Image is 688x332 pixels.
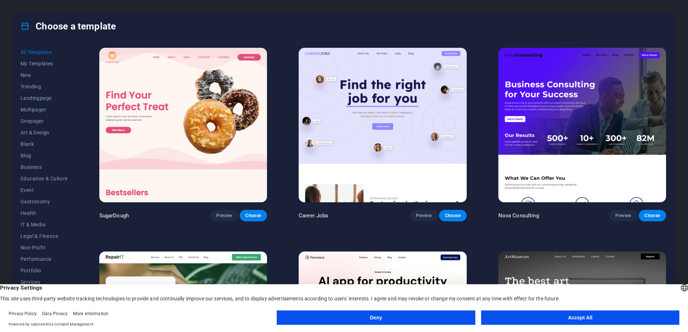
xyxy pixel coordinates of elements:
[21,84,68,89] span: Trending
[21,279,68,285] span: Services
[498,48,666,202] img: Nova Consulting
[211,210,238,221] button: Preview
[21,184,68,196] button: Event
[21,49,68,55] span: All Templates
[21,256,68,262] span: Performance
[21,46,68,58] button: All Templates
[21,265,68,276] button: Portfolio
[21,138,68,150] button: Blank
[21,153,68,158] span: Blog
[644,213,660,218] span: Choose
[445,213,461,218] span: Choose
[21,104,68,115] button: Multipager
[21,150,68,161] button: Blog
[21,210,68,216] span: Health
[498,212,539,219] p: Nova Consulting
[416,213,432,218] span: Preview
[410,210,438,221] button: Preview
[99,212,129,219] p: SugarDough
[21,207,68,219] button: Health
[21,173,68,184] button: Education & Culture
[245,213,261,218] span: Choose
[21,58,68,69] button: My Templates
[21,95,68,101] span: Landingpage
[21,115,68,127] button: Onepager
[21,253,68,265] button: Performance
[21,20,116,32] h4: Choose a template
[615,213,631,218] span: Preview
[299,48,466,202] img: Career Jobs
[216,213,232,218] span: Preview
[21,107,68,112] span: Multipager
[21,233,68,239] span: Legal & Finance
[639,210,666,221] button: Choose
[439,210,466,221] button: Choose
[240,210,267,221] button: Choose
[21,161,68,173] button: Business
[21,242,68,253] button: Non-Profit
[610,210,637,221] button: Preview
[21,127,68,138] button: Art & Design
[21,61,68,66] span: My Templates
[21,199,68,204] span: Gastronomy
[21,219,68,230] button: IT & Media
[21,276,68,288] button: Services
[21,69,68,81] button: New
[21,196,68,207] button: Gastronomy
[21,268,68,273] span: Portfolio
[21,92,68,104] button: Landingpage
[21,222,68,227] span: IT & Media
[21,81,68,92] button: Trending
[99,48,267,202] img: SugarDough
[21,164,68,170] span: Business
[21,118,68,124] span: Onepager
[21,72,68,78] span: New
[21,176,68,181] span: Education & Culture
[299,212,329,219] p: Career Jobs
[21,130,68,135] span: Art & Design
[21,230,68,242] button: Legal & Finance
[21,141,68,147] span: Blank
[21,187,68,193] span: Event
[21,245,68,250] span: Non-Profit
